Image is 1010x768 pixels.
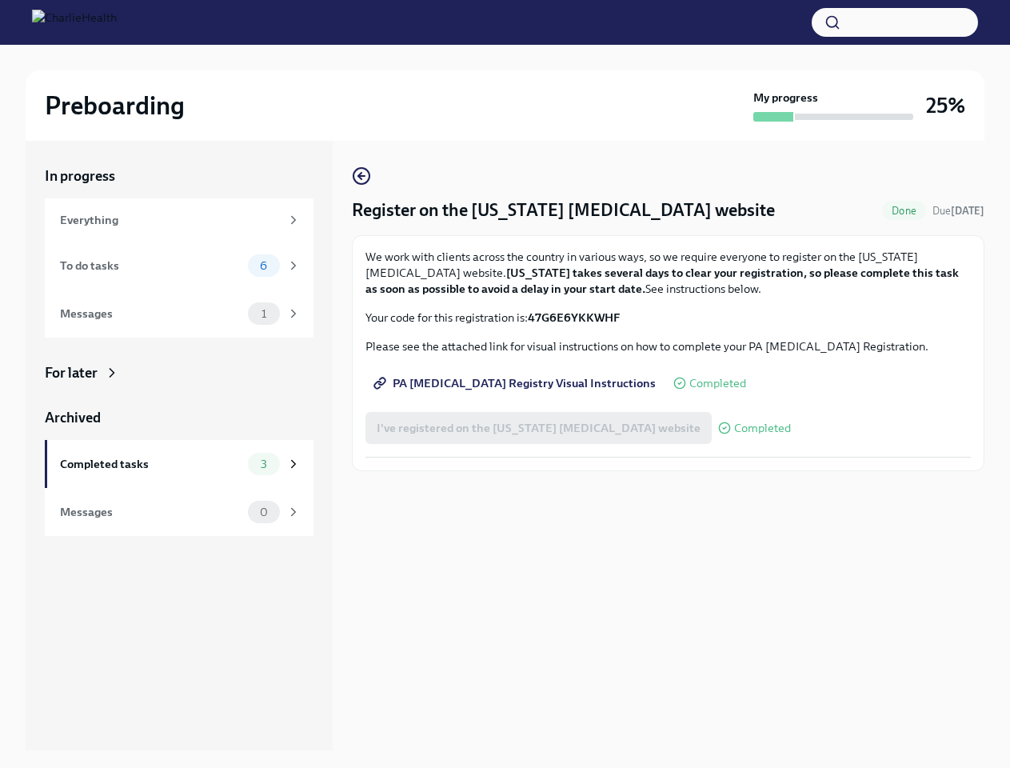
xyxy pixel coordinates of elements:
p: Your code for this registration is: [365,310,971,326]
div: Messages [60,503,242,521]
img: CharlieHealth [32,10,117,35]
span: Done [882,205,926,217]
span: 6 [250,260,277,272]
a: PA [MEDICAL_DATA] Registry Visual Instructions [365,367,667,399]
h4: Register on the [US_STATE] [MEDICAL_DATA] website [352,198,775,222]
span: 3 [251,458,277,470]
div: For later [45,363,98,382]
span: PA [MEDICAL_DATA] Registry Visual Instructions [377,375,656,391]
span: 1 [252,308,276,320]
a: Messages1 [45,290,313,338]
a: Completed tasks3 [45,440,313,488]
a: Messages0 [45,488,313,536]
strong: 47G6E6YKKWHF [528,310,620,325]
a: For later [45,363,313,382]
div: Messages [60,305,242,322]
p: We work with clients across the country in various ways, so we require everyone to register on th... [365,249,971,297]
strong: [DATE] [951,205,984,217]
span: 0 [250,506,277,518]
a: In progress [45,166,313,186]
div: To do tasks [60,257,242,274]
h3: 25% [926,91,965,120]
span: Completed [734,422,791,434]
strong: [US_STATE] takes several days to clear your registration, so please complete this task as soon as... [365,266,959,296]
h2: Preboarding [45,90,185,122]
a: Archived [45,408,313,427]
a: Everything [45,198,313,242]
span: Due [932,205,984,217]
strong: My progress [753,90,818,106]
span: Completed [689,378,746,390]
a: To do tasks6 [45,242,313,290]
div: Completed tasks [60,455,242,473]
div: Everything [60,211,280,229]
span: August 15th, 2025 06:00 [932,203,984,218]
p: Please see the attached link for visual instructions on how to complete your PA [MEDICAL_DATA] Re... [365,338,971,354]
